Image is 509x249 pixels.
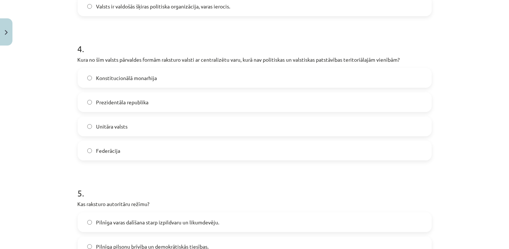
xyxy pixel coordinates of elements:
[96,147,121,155] span: Federācija
[78,175,432,198] h1: 5 .
[87,4,92,9] input: Valsts ir valdošās šķiras politiska organizācija, varas ierocis.
[78,56,432,64] p: Kura no šīm valsts pārvaldes formām raksturo valsti ar centralizētu varu, kurā nav politiskas un ...
[96,123,128,130] span: Unitāra valsts
[87,124,92,129] input: Unitāra valsts
[78,200,432,208] p: Kas raksturo autoritāru režīmu?
[87,76,92,80] input: Konstitucionālā monarhija
[87,100,92,105] input: Prezidentāla republika
[96,219,220,226] span: Pilnīga varas dalīšana starp izpildvaru un likumdevēju.
[78,31,432,54] h1: 4 .
[5,30,8,35] img: icon-close-lesson-0947bae3869378f0d4975bcd49f059093ad1ed9edebbc8119c70593378902aed.svg
[87,244,92,249] input: Pilnīga pilsoņu brīvība un demokrātiskās tiesības.
[96,3,230,10] span: Valsts ir valdošās šķiras politiska organizācija, varas ierocis.
[87,148,92,153] input: Federācija
[96,74,157,82] span: Konstitucionālā monarhija
[87,220,92,225] input: Pilnīga varas dalīšana starp izpildvaru un likumdevēju.
[96,98,149,106] span: Prezidentāla republika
